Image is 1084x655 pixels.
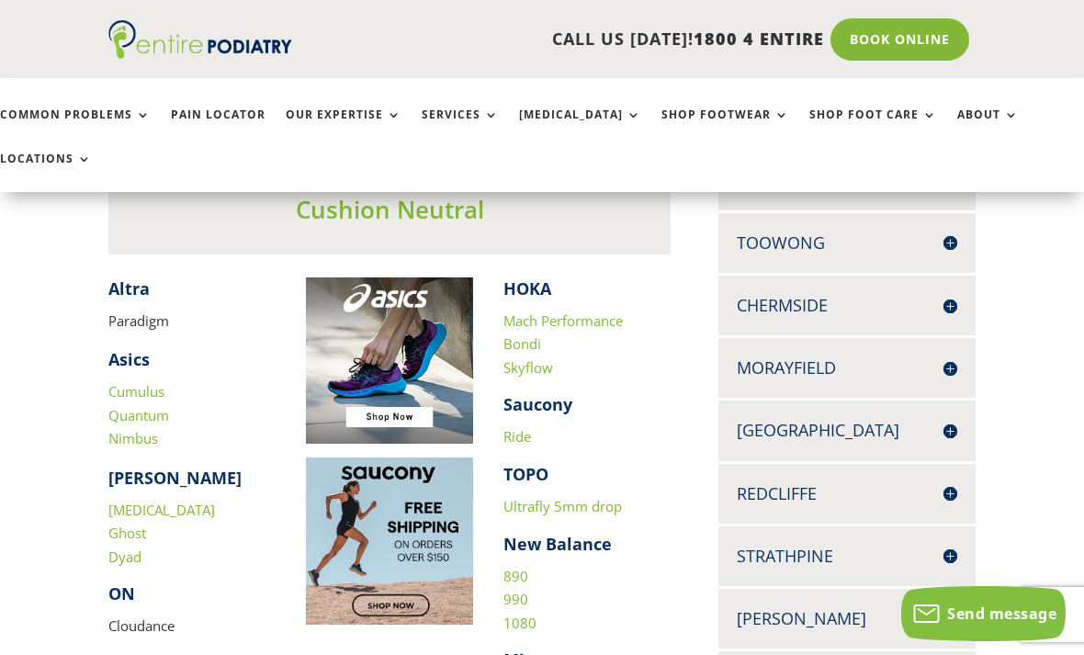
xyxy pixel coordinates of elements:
[737,232,957,254] h4: Toowong
[503,463,548,485] strong: TOPO
[300,28,824,51] p: CALL US [DATE]!
[519,108,641,148] a: [MEDICAL_DATA]
[108,406,169,424] a: Quantum
[108,582,135,604] strong: ON
[108,20,292,59] img: logo (1)
[737,356,957,379] h4: Morayfield
[108,382,164,401] a: Cumulus
[108,501,215,519] a: [MEDICAL_DATA]
[503,393,572,415] strong: Saucony
[108,193,671,235] h3: Cushion Neutral
[503,277,551,299] strong: HOKA
[503,533,612,555] strong: New Balance
[108,348,150,370] strong: Asics
[108,524,146,542] a: Ghost
[108,44,292,62] a: Entire Podiatry
[503,311,623,330] a: Mach Performance
[503,334,541,353] a: Bondi
[503,497,622,515] a: Ultrafly 5mm drop
[108,548,141,566] a: Dyad
[108,615,276,652] p: Cloudance
[503,590,528,608] a: 990
[503,614,536,632] a: 1080
[108,467,242,489] strong: [PERSON_NAME]
[737,482,957,505] h4: Redcliffe
[737,419,957,442] h4: [GEOGRAPHIC_DATA]
[957,108,1019,148] a: About
[737,545,957,568] h4: Strathpine
[306,277,473,445] img: Image to click to buy ASIC shoes online
[661,108,789,148] a: Shop Footwear
[286,108,401,148] a: Our Expertise
[947,604,1056,624] span: Send message
[901,586,1066,641] button: Send message
[503,567,528,585] a: 890
[809,108,937,148] a: Shop Foot Care
[503,427,531,446] a: Ride
[108,429,158,447] a: Nimbus
[108,277,276,310] h4: ​
[171,108,265,148] a: Pain Locator
[830,18,969,61] a: Book Online
[503,358,553,377] a: Skyflow
[737,294,957,317] h4: Chermside
[422,108,499,148] a: Services
[694,28,824,50] span: 1800 4 ENTIRE
[108,310,276,333] p: Paradigm
[108,277,150,299] strong: Altra
[737,607,957,630] h4: [PERSON_NAME]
